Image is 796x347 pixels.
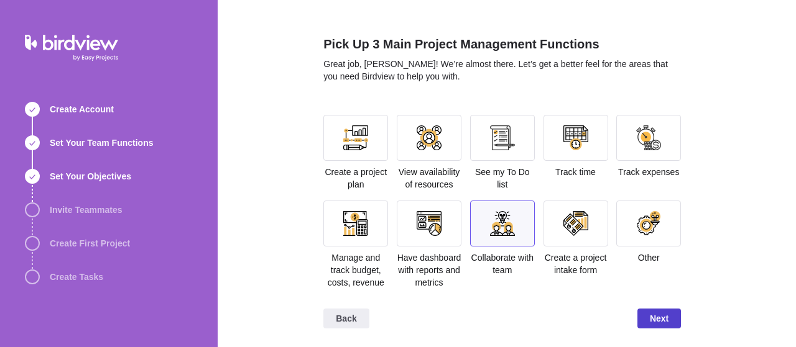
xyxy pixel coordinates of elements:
[323,35,681,58] h2: Pick Up 3 Main Project Management Functions
[50,103,114,115] span: Create Account
[555,167,596,177] span: Track time
[50,137,153,149] span: Set Your Team Functions
[650,311,669,326] span: Next
[50,237,130,250] span: Create First Project
[50,271,103,283] span: Create Tasks
[323,59,668,81] span: Great job, [PERSON_NAME]! We’re almost there. Let’s get a better feel for the areas that you need...
[638,253,660,263] span: Other
[328,253,384,287] span: Manage and track budget, costs, revenue
[618,167,679,177] span: Track expenses
[50,170,131,183] span: Set Your Objectives
[397,253,461,287] span: Have dashboard with reports and metrics
[336,311,356,326] span: Back
[323,309,369,328] span: Back
[545,253,607,275] span: Create a project intake form
[475,167,530,189] span: See my To Do list
[50,204,122,216] span: Invite Teammates
[637,309,681,328] span: Next
[399,167,460,189] span: View availability of resources
[325,167,387,189] span: Create a project plan
[471,253,534,275] span: Collaborate with team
